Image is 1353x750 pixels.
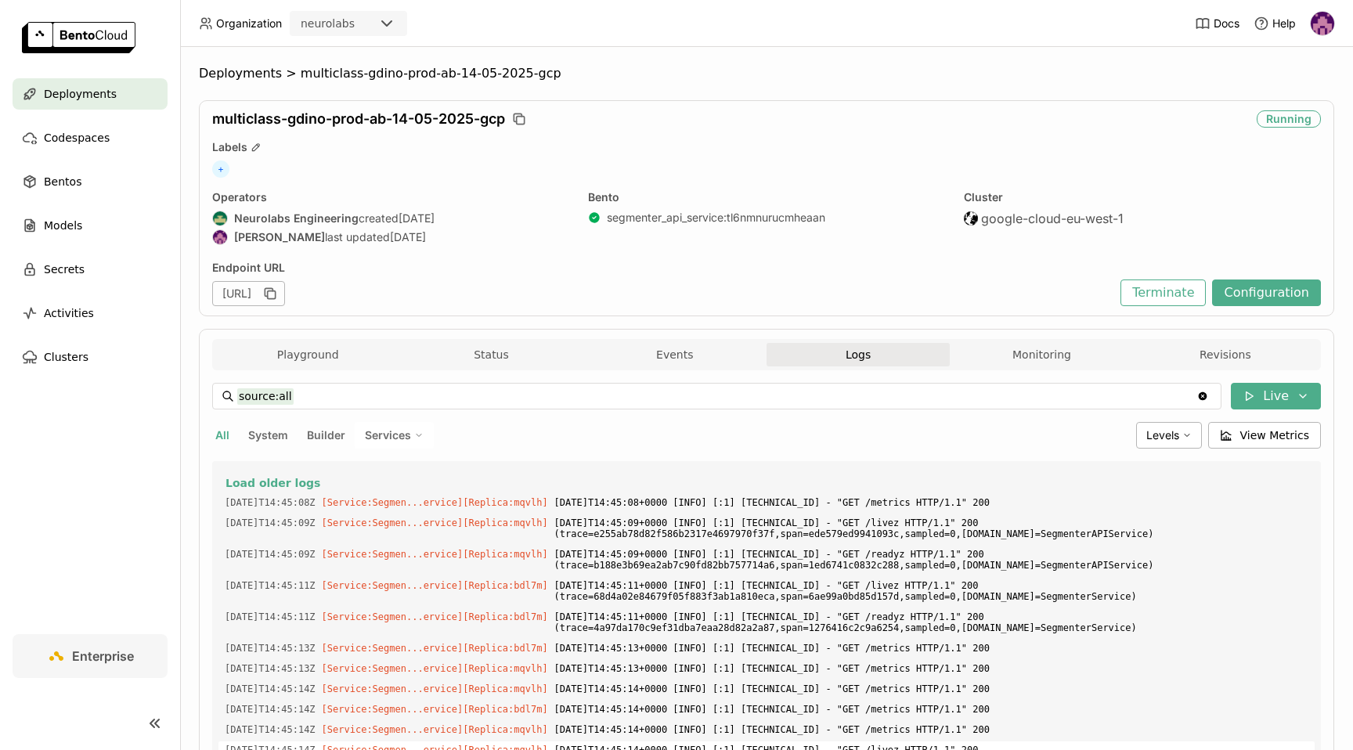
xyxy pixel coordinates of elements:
span: [Service:Segmen...ervice] [322,497,464,508]
img: Mathew Robinson [213,230,227,244]
span: 2025-09-23T14:45:13.457Z [225,640,316,657]
div: Endpoint URL [212,261,1113,275]
span: Enterprise [72,648,134,664]
span: [Service:Segmen...ervice] [322,704,464,715]
span: [Service:Segmen...ervice] [322,724,464,735]
button: Live [1231,383,1321,409]
span: 2025-09-23T14:45:11.307Z [225,577,316,594]
div: Cluster [964,190,1321,204]
span: [DATE]T14:45:13+0000 [INFO] [:1] [TECHNICAL_ID] - "GET /metrics HTTP/1.1" 200 [554,640,1308,657]
span: [DATE]T14:45:14+0000 [INFO] [:1] [TECHNICAL_ID] - "GET /metrics HTTP/1.1" 200 [554,680,1308,698]
span: 2025-09-23T14:45:09.297Z [225,514,316,532]
div: Labels [212,140,1321,154]
span: [Service:Segmen...ervice] [322,683,464,694]
img: Mathew Robinson [1311,12,1334,35]
span: Secrets [44,260,85,279]
span: Codespaces [44,128,110,147]
div: created [212,211,569,226]
span: Logs [846,348,871,362]
span: [Replica:mqvlh] [463,517,547,528]
span: 2025-09-23T14:45:11.309Z [225,608,316,626]
span: > [282,66,301,81]
button: Builder [304,425,348,445]
a: Bentos [13,166,168,197]
span: [Service:Segmen...ervice] [322,611,464,622]
button: System [245,425,291,445]
a: Models [13,210,168,241]
a: Docs [1195,16,1239,31]
div: Operators [212,190,569,204]
div: Running [1257,110,1321,128]
span: Levels [1146,428,1179,442]
span: [DATE]T14:45:09+0000 [INFO] [:1] [TECHNICAL_ID] - "GET /livez HTTP/1.1" 200 (trace=e255ab78d82f58... [554,514,1308,543]
span: [Replica:bdl7m] [463,704,547,715]
span: [DATE] [390,230,426,244]
span: google-cloud-eu-west-1 [981,211,1124,226]
span: [Service:Segmen...ervice] [322,517,464,528]
strong: [PERSON_NAME] [234,230,325,244]
a: Enterprise [13,634,168,678]
svg: Clear value [1196,390,1209,402]
div: neurolabs [301,16,355,31]
span: Bentos [44,172,81,191]
span: [Replica:bdl7m] [463,611,547,622]
button: Load older logs [225,474,1308,492]
button: Status [399,343,583,366]
span: [Replica:mqvlh] [463,683,547,694]
span: [Replica:mqvlh] [463,724,547,735]
span: [Service:Segmen...ervice] [322,643,464,654]
a: segmenter_api_service:tl6nmnurucmheaan [607,211,825,225]
div: Services [355,422,434,449]
span: 2025-09-23T14:45:13.458Z [225,660,316,677]
span: [Replica:mqvlh] [463,497,547,508]
span: Models [44,216,82,235]
button: Events [583,343,767,366]
span: [DATE]T14:45:08+0000 [INFO] [:1] [TECHNICAL_ID] - "GET /metrics HTTP/1.1" 200 [554,494,1308,511]
span: Docs [1214,16,1239,31]
img: Neurolabs Engineering [213,211,227,225]
div: last updated [212,229,569,245]
span: [Service:Segmen...ervice] [322,663,464,674]
span: 2025-09-23T14:45:08.456Z [225,494,316,511]
span: [DATE]T14:45:14+0000 [INFO] [:1] [TECHNICAL_ID] - "GET /metrics HTTP/1.1" 200 [554,721,1308,738]
span: Load older logs [225,476,320,490]
div: multiclass-gdino-prod-ab-14-05-2025-gcp [301,66,561,81]
a: Activities [13,297,168,329]
strong: Neurolabs Engineering [234,211,359,225]
span: Clusters [44,348,88,366]
div: [URL] [212,281,285,306]
a: Codespaces [13,122,168,153]
span: [DATE]T14:45:09+0000 [INFO] [:1] [TECHNICAL_ID] - "GET /readyz HTTP/1.1" 200 (trace=b188e3b69ea2a... [554,546,1308,574]
span: 2025-09-23T14:45:14.453Z [225,701,316,718]
span: multiclass-gdino-prod-ab-14-05-2025-gcp [212,110,505,128]
div: Bento [588,190,945,204]
span: 2025-09-23T14:45:14.113Z [225,680,316,698]
span: [DATE]T14:45:11+0000 [INFO] [:1] [TECHNICAL_ID] - "GET /livez HTTP/1.1" 200 (trace=68d4a02e84679f... [554,577,1308,605]
span: 2025-09-23T14:45:14.453Z [225,721,316,738]
div: Help [1254,16,1296,31]
button: Configuration [1212,279,1321,306]
span: Activities [44,304,94,323]
span: [DATE]T14:45:11+0000 [INFO] [:1] [TECHNICAL_ID] - "GET /readyz HTTP/1.1" 200 (trace=4a97da170c9ef... [554,608,1308,636]
span: [Service:Segmen...ervice] [322,549,464,560]
span: Deployments [199,66,282,81]
span: [DATE]T14:45:14+0000 [INFO] [:1] [TECHNICAL_ID] - "GET /metrics HTTP/1.1" 200 [554,701,1308,718]
span: [Replica:bdl7m] [463,643,547,654]
span: Deployments [44,85,117,103]
button: Monitoring [950,343,1133,366]
span: Builder [307,428,345,442]
span: [DATE]T14:45:13+0000 [INFO] [:1] [TECHNICAL_ID] - "GET /metrics HTTP/1.1" 200 [554,660,1308,677]
img: logo [22,22,135,53]
span: 2025-09-23T14:45:09.298Z [225,546,316,563]
div: Levels [1136,422,1202,449]
a: Secrets [13,254,168,285]
input: Selected neurolabs. [356,16,358,32]
button: Terminate [1120,279,1206,306]
a: Clusters [13,341,168,373]
span: Help [1272,16,1296,31]
nav: Breadcrumbs navigation [199,66,1334,81]
span: All [215,428,229,442]
input: Search [237,384,1196,409]
span: Services [365,428,411,442]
